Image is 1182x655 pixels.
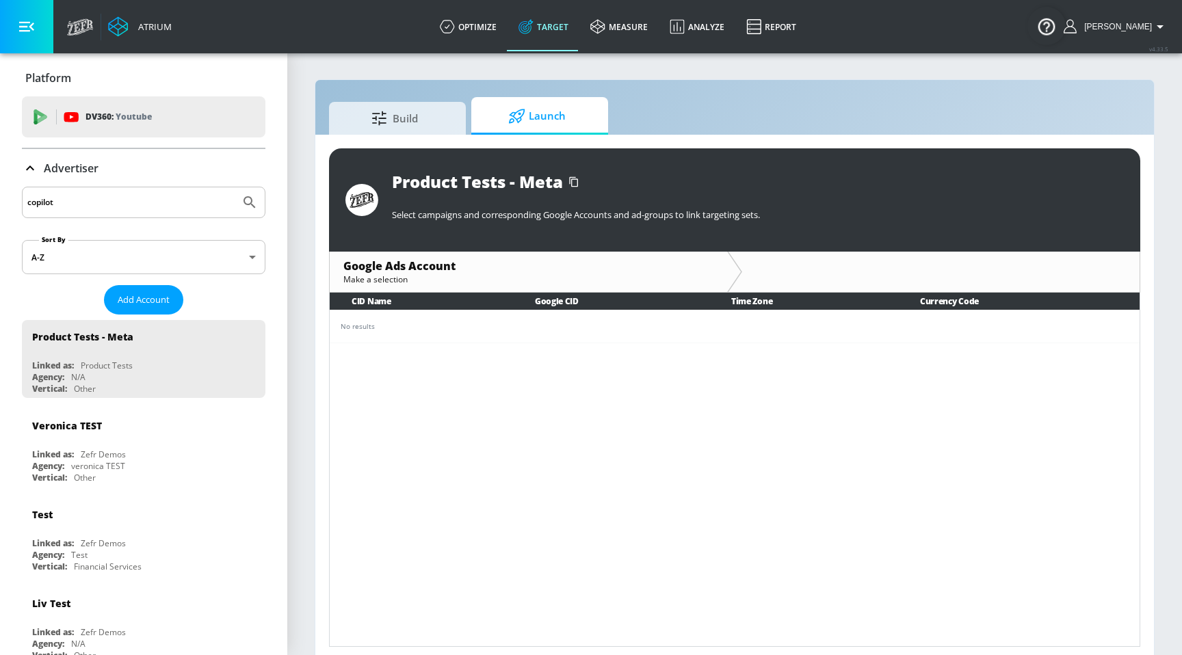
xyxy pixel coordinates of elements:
[429,2,508,51] a: optimize
[330,293,513,310] th: CID Name
[81,449,126,460] div: Zefr Demos
[81,360,133,371] div: Product Tests
[735,2,807,51] a: Report
[22,320,265,398] div: Product Tests - MetaLinked as:Product TestsAgency:N/AVertical:Other
[341,321,1129,332] div: No results
[133,21,172,33] div: Atrium
[32,472,67,483] div: Vertical:
[22,96,265,137] div: DV360: Youtube
[392,209,1124,221] p: Select campaigns and corresponding Google Accounts and ad-groups to link targeting sets.
[22,59,265,97] div: Platform
[343,273,713,285] div: Make a selection
[74,383,96,395] div: Other
[81,626,126,638] div: Zefr Demos
[22,149,265,187] div: Advertiser
[118,292,170,308] span: Add Account
[330,252,727,292] div: Google Ads AccountMake a selection
[32,549,64,561] div: Agency:
[71,638,86,650] div: N/A
[74,561,142,572] div: Financial Services
[32,597,70,610] div: Liv Test
[22,498,265,576] div: TestLinked as:Zefr DemosAgency:TestVertical:Financial Services
[32,508,53,521] div: Test
[116,109,152,124] p: Youtube
[22,409,265,487] div: Veronica TESTLinked as:Zefr DemosAgency:veronica TESTVertical:Other
[32,371,64,383] div: Agency:
[513,293,709,310] th: Google CID
[1149,45,1168,53] span: v 4.33.5
[86,109,152,124] p: DV360:
[392,170,563,193] div: Product Tests - Meta
[709,293,898,310] th: Time Zone
[71,460,125,472] div: veronica TEST
[27,193,235,211] input: Search by name
[81,537,126,549] div: Zefr Demos
[343,258,713,273] div: Google Ads Account
[898,293,1140,310] th: Currency Code
[32,330,133,343] div: Product Tests - Meta
[32,419,102,432] div: Veronica TEST
[71,371,86,383] div: N/A
[485,100,589,133] span: Launch
[25,70,71,85] p: Platform
[32,561,67,572] div: Vertical:
[1079,22,1152,31] span: login as: justin.nim@zefr.com
[579,2,659,51] a: measure
[104,285,183,315] button: Add Account
[32,638,64,650] div: Agency:
[32,460,64,472] div: Agency:
[1064,18,1168,35] button: [PERSON_NAME]
[32,626,74,638] div: Linked as:
[343,102,447,135] span: Build
[32,360,74,371] div: Linked as:
[44,161,98,176] p: Advertiser
[1027,7,1066,45] button: Open Resource Center
[32,383,67,395] div: Vertical:
[22,240,265,274] div: A-Z
[71,549,88,561] div: Test
[508,2,579,51] a: Target
[74,472,96,483] div: Other
[39,235,68,244] label: Sort By
[235,187,265,217] button: Submit Search
[108,16,172,37] a: Atrium
[32,449,74,460] div: Linked as:
[32,537,74,549] div: Linked as:
[659,2,735,51] a: Analyze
